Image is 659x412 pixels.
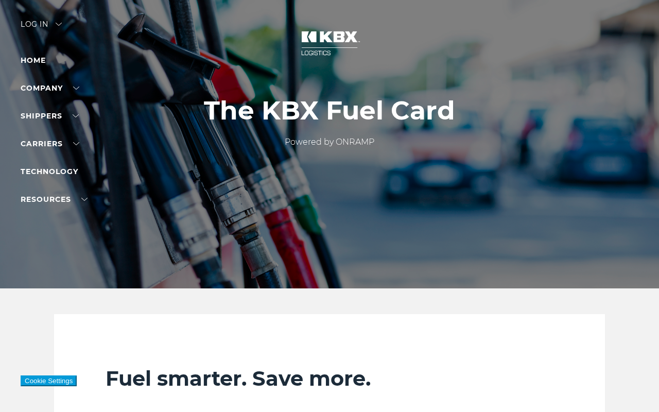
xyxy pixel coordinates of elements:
img: kbx logo [291,21,368,66]
a: Company [21,83,79,93]
a: Technology [21,167,78,176]
a: RESOURCES [21,195,88,204]
h1: The KBX Fuel Card [204,96,455,126]
a: Carriers [21,139,79,148]
a: Home [21,56,46,65]
a: SHIPPERS [21,111,79,121]
h2: Fuel smarter. Save more. [106,366,553,391]
p: Powered by ONRAMP [204,136,455,148]
img: arrow [56,23,62,26]
iframe: Chat Widget [608,363,659,412]
button: Cookie Settings [21,375,77,386]
div: Log in [21,21,62,36]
